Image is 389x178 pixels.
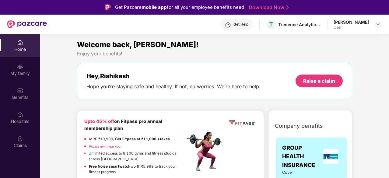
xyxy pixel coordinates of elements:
[105,4,111,10] img: Logo
[84,119,162,131] b: on Fitpass pro annual membership plan
[323,149,338,164] img: insurerLogo
[7,20,47,28] img: New Pazcare Logo
[89,145,121,148] a: Fitpass gym near you
[249,4,287,11] a: Download Now
[17,40,23,46] img: svg+xml;base64,PHN2ZyBpZD0iSG9tZSIgeG1sbnM9Imh0dHA6Ly93d3cudzMub3JnLzIwMDAvc3ZnIiB3aWR0aD0iMjAiIG...
[269,21,273,28] span: T
[17,136,23,142] img: svg+xml;base64,PHN2ZyBpZD0iQ2xhaW0iIHhtbG5zPSJodHRwOi8vd3d3LnczLm9yZy8yMDAwL3N2ZyIgd2lkdGg9IjIwIi...
[233,22,248,27] div: Get Help
[334,25,369,30] div: User
[185,130,227,173] img: fpp.png
[17,64,23,70] img: svg+xml;base64,PHN2ZyB3aWR0aD0iMjAiIGhlaWdodD0iMjAiIHZpZXdCb3g9IjAgMCAyMCAyMCIgZmlsbD0ibm9uZSIgeG...
[225,22,231,28] img: svg+xml;base64,PHN2ZyBpZD0iSGVscC0zMngzMiIgeG1sbnM9Imh0dHA6Ly93d3cudzMub3JnLzIwMDAvc3ZnIiB3aWR0aD...
[282,144,321,169] span: GROUP HEALTH INSURANCE
[77,51,352,57] div: Enjoy your benefits!
[89,164,185,175] p: worth ₹5,999 to track your fitness progress
[86,83,261,90] div: Hope you’re staying safe and healthy. If not, no worries. We’re here to help.
[142,4,167,10] strong: mobile app
[17,112,23,118] img: svg+xml;base64,PHN2ZyBpZD0iSG9zcGl0YWxzIiB4bWxucz0iaHR0cDovL3d3dy53My5vcmcvMjAwMC9zdmciIHdpZHRoPS...
[115,4,244,11] div: Get Pazcare for all your employee benefits need
[89,164,131,169] strong: Free Noise smartwatch
[334,19,369,25] div: [PERSON_NAME]
[89,151,185,162] p: Unlimited access to 8,100 gyms and fitness studios across [GEOGRAPHIC_DATA]
[89,137,114,141] del: MRP ₹19,999,
[303,78,335,84] div: Raise a claim
[77,40,199,49] span: Welcome back, [PERSON_NAME]!
[376,22,380,27] img: svg+xml;base64,PHN2ZyBpZD0iRHJvcGRvd24tMzJ4MzIiIHhtbG5zPSJodHRwOi8vd3d3LnczLm9yZy8yMDAwL3N2ZyIgd2...
[282,169,304,176] span: Cover
[115,137,170,141] strong: Get Fitpass at ₹11,000 +taxes
[278,22,321,27] div: Tredence Analytics Solutions Private Limited
[17,88,23,94] img: svg+xml;base64,PHN2ZyBpZD0iQmVuZWZpdHMiIHhtbG5zPSJodHRwOi8vd3d3LnczLm9yZy8yMDAwL3N2ZyIgd2lkdGg9Ij...
[84,119,114,124] b: Upto 45% off
[228,118,256,127] img: fppp.png
[275,122,323,130] span: Company benefits
[86,72,261,80] div: Hey, Rishikesh
[286,4,289,11] img: Stroke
